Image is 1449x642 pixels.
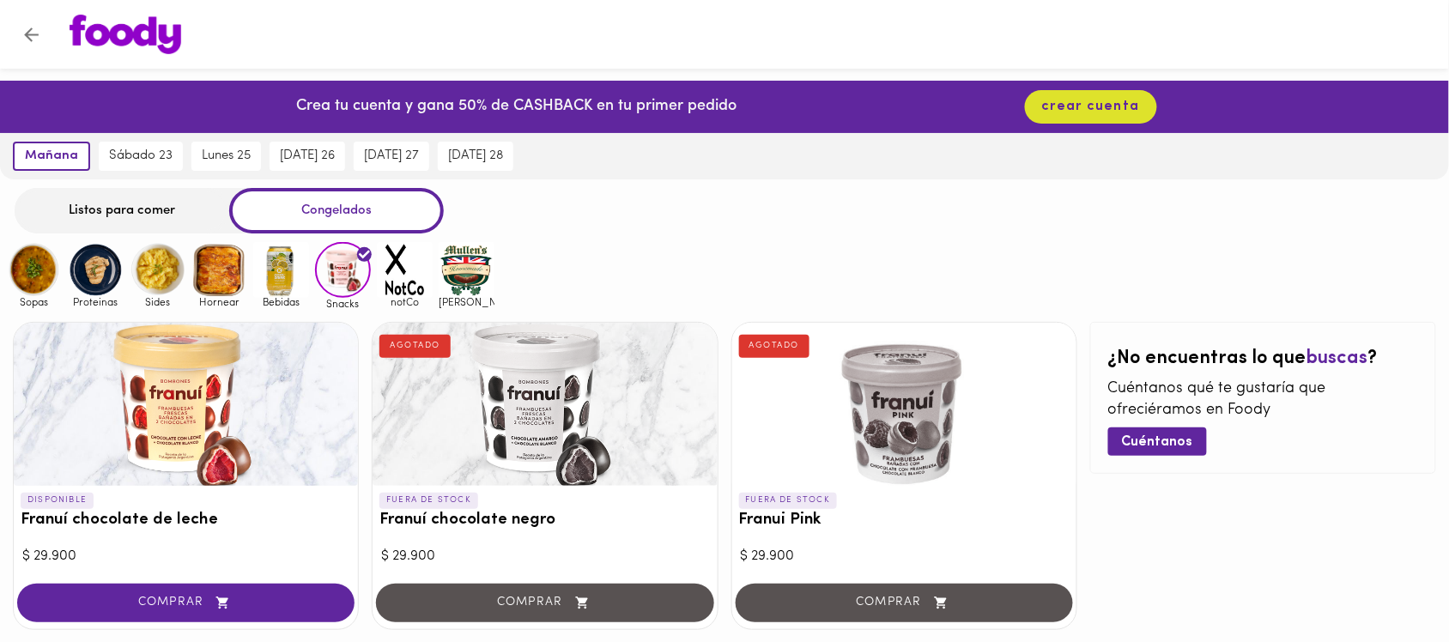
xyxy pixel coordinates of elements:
[315,242,371,298] img: Snacks
[70,15,181,54] img: logo.png
[202,148,251,164] span: lunes 25
[21,493,94,508] p: DISPONIBLE
[39,596,333,610] span: COMPRAR
[191,296,247,307] span: Hornear
[379,493,478,508] p: FUERA DE STOCK
[14,323,358,486] div: Franuí chocolate de leche
[739,512,1070,530] h3: Franui Pink
[130,242,185,298] img: Sides
[1122,434,1193,451] span: Cuéntanos
[253,242,309,298] img: Bebidas
[364,148,419,164] span: [DATE] 27
[1042,99,1140,115] span: crear cuenta
[68,242,124,298] img: Proteinas
[377,296,433,307] span: notCo
[1025,90,1157,124] button: crear cuenta
[381,547,708,566] div: $ 29.900
[253,296,309,307] span: Bebidas
[270,142,345,171] button: [DATE] 26
[354,142,429,171] button: [DATE] 27
[15,188,229,233] div: Listos para comer
[17,584,355,622] button: COMPRAR
[130,296,185,307] span: Sides
[379,512,710,530] h3: Franuí chocolate negro
[439,242,494,298] img: mullens
[99,142,183,171] button: sábado 23
[439,296,494,307] span: [PERSON_NAME]
[13,142,90,171] button: mañana
[377,242,433,298] img: notCo
[25,148,78,164] span: mañana
[373,323,717,486] div: Franuí chocolate negro
[1108,379,1418,422] p: Cuéntanos qué te gustaría que ofreciéramos en Foody
[280,148,335,164] span: [DATE] 26
[6,296,62,307] span: Sopas
[741,547,1068,566] div: $ 29.900
[6,242,62,298] img: Sopas
[22,547,349,566] div: $ 29.900
[10,14,52,56] button: Volver
[109,148,173,164] span: sábado 23
[191,242,247,298] img: Hornear
[296,96,737,118] p: Crea tu cuenta y gana 50% de CASHBACK en tu primer pedido
[1349,542,1432,625] iframe: Messagebird Livechat Widget
[68,296,124,307] span: Proteinas
[379,335,451,357] div: AGOTADO
[1108,348,1418,369] h2: ¿No encuentras lo que ?
[21,512,351,530] h3: Franuí chocolate de leche
[315,298,371,309] span: Snacks
[739,493,838,508] p: FUERA DE STOCK
[448,148,503,164] span: [DATE] 28
[1108,427,1207,456] button: Cuéntanos
[229,188,444,233] div: Congelados
[732,323,1076,486] div: Franui Pink
[1307,348,1368,368] span: buscas
[739,335,810,357] div: AGOTADO
[438,142,513,171] button: [DATE] 28
[191,142,261,171] button: lunes 25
